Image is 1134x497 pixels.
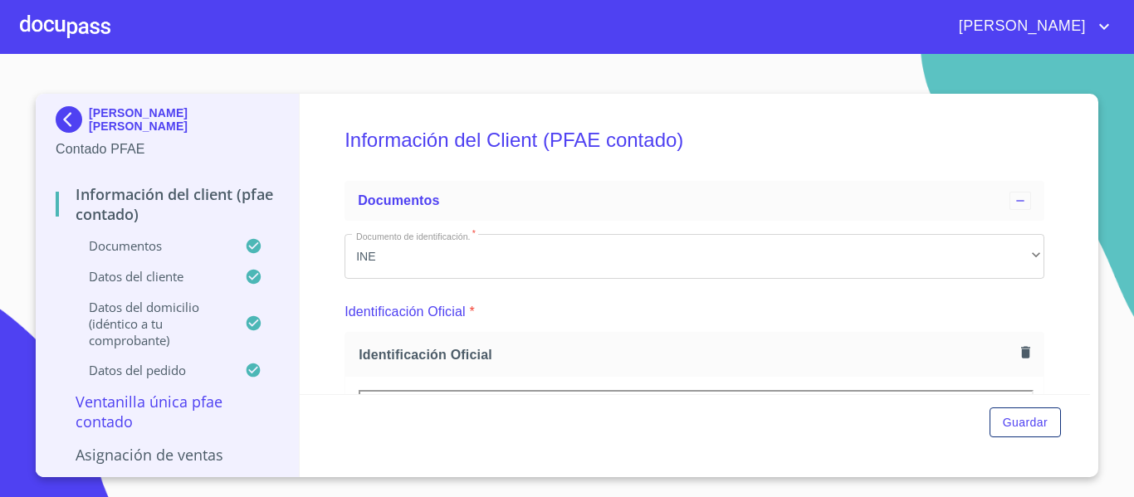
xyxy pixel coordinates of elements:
div: Documentos [345,181,1044,221]
p: [PERSON_NAME] [PERSON_NAME] [89,106,279,133]
p: Contado PFAE [56,139,279,159]
button: account of current user [946,13,1114,40]
div: INE [345,234,1044,279]
div: [PERSON_NAME] [PERSON_NAME] [56,106,279,139]
p: Información del Client (PFAE contado) [56,184,279,224]
span: Guardar [1003,412,1048,433]
p: Asignación de Ventas [56,445,279,465]
p: Datos del pedido [56,362,245,378]
p: Datos del domicilio (idéntico a tu comprobante) [56,299,245,348]
h5: Información del Client (PFAE contado) [345,106,1044,174]
span: Identificación Oficial [359,346,1014,363]
span: Documentos [358,193,439,207]
p: Ventanilla única PFAE contado [56,392,279,431]
img: Docupass spot blue [56,106,89,133]
p: Identificación Oficial [345,302,466,322]
p: Datos del cliente [56,268,245,285]
p: Documentos [56,237,245,254]
span: [PERSON_NAME] [946,13,1094,40]
button: Guardar [990,407,1061,438]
